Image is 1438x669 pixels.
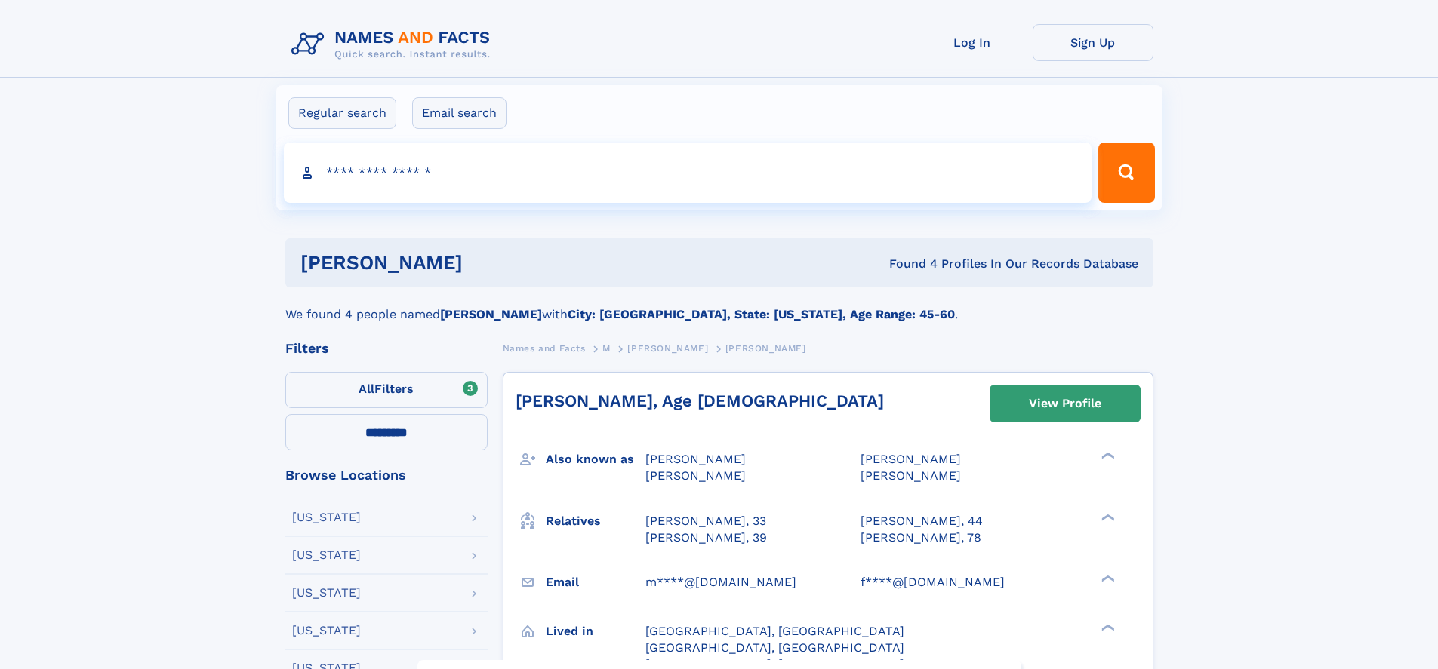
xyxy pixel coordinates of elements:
[861,468,961,483] span: [PERSON_NAME]
[359,382,374,396] span: All
[602,343,611,354] span: M
[546,508,645,534] h3: Relatives
[1098,512,1116,522] div: ❯
[285,372,488,408] label: Filters
[546,618,645,644] h3: Lived in
[1098,143,1154,203] button: Search Button
[912,24,1033,61] a: Log In
[285,342,488,355] div: Filters
[503,339,586,358] a: Names and Facts
[627,339,708,358] a: [PERSON_NAME]
[292,587,361,599] div: [US_STATE]
[288,97,396,129] label: Regular search
[292,625,361,637] div: [US_STATE]
[412,97,507,129] label: Email search
[645,513,766,529] a: [PERSON_NAME], 33
[1098,573,1116,583] div: ❯
[440,307,542,321] b: [PERSON_NAME]
[861,452,961,466] span: [PERSON_NAME]
[516,391,884,410] a: [PERSON_NAME], Age [DEMOGRAPHIC_DATA]
[292,549,361,561] div: [US_STATE]
[292,511,361,523] div: [US_STATE]
[602,339,611,358] a: M
[1033,24,1153,61] a: Sign Up
[676,256,1138,272] div: Found 4 Profiles In Our Records Database
[546,447,645,472] h3: Also known as
[1098,622,1116,632] div: ❯
[285,24,503,65] img: Logo Names and Facts
[284,143,1092,203] input: search input
[1098,451,1116,461] div: ❯
[645,624,904,638] span: [GEOGRAPHIC_DATA], [GEOGRAPHIC_DATA]
[568,307,955,321] b: City: [GEOGRAPHIC_DATA], State: [US_STATE], Age Range: 45-60
[645,529,767,546] a: [PERSON_NAME], 39
[285,287,1153,324] div: We found 4 people named with .
[990,385,1140,422] a: View Profile
[645,468,746,483] span: [PERSON_NAME]
[861,529,981,546] a: [PERSON_NAME], 78
[1029,386,1101,421] div: View Profile
[627,343,708,354] span: [PERSON_NAME]
[285,468,488,482] div: Browse Locations
[861,513,983,529] a: [PERSON_NAME], 44
[645,640,904,655] span: [GEOGRAPHIC_DATA], [GEOGRAPHIC_DATA]
[546,569,645,595] h3: Email
[300,253,676,272] h1: [PERSON_NAME]
[725,343,806,354] span: [PERSON_NAME]
[645,452,746,466] span: [PERSON_NAME]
